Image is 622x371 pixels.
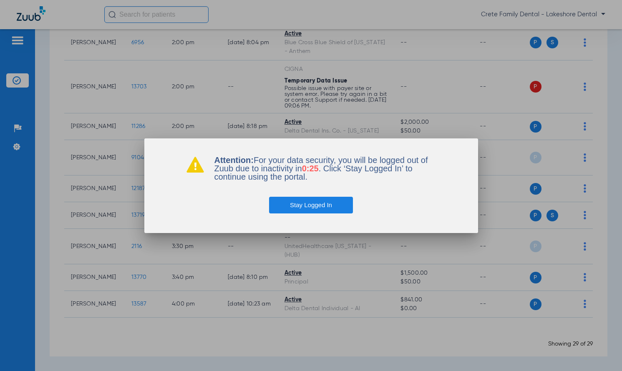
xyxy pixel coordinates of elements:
b: Attention: [214,155,254,165]
button: Stay Logged In [269,197,353,213]
span: 0:25 [302,164,319,173]
iframe: Chat Widget [580,331,622,371]
p: For your data security, you will be logged out of Zuub due to inactivity in . Click ‘Stay Logged ... [214,156,436,181]
img: warning [186,156,204,173]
